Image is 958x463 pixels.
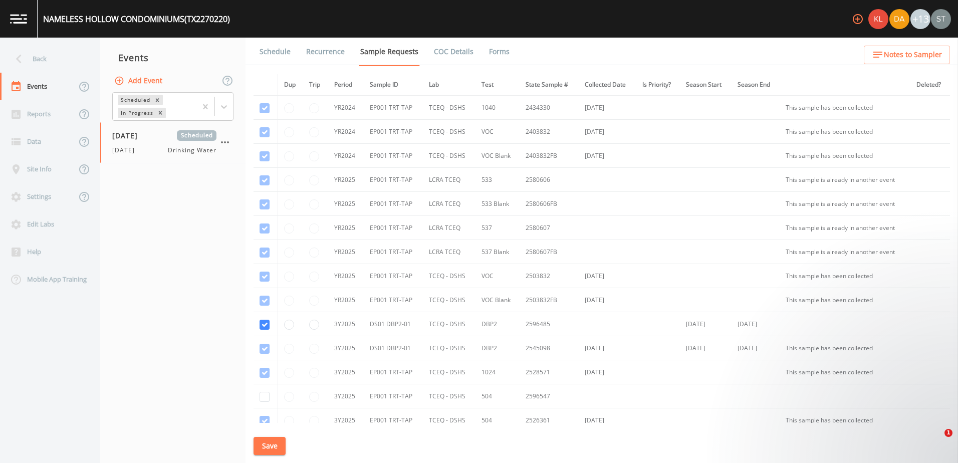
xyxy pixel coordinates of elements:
[364,120,423,144] td: EP001 TRT-TAP
[423,312,475,336] td: TCEQ - DSHS
[475,96,520,120] td: 1040
[168,146,216,155] span: Drinking Water
[520,360,579,384] td: 2528571
[889,9,909,29] img: a84961a0472e9debc750dd08a004988d
[780,120,910,144] td: This sample has been collected
[520,144,579,168] td: 2403832FB
[780,240,910,264] td: This sample is already in another event
[732,336,780,360] td: [DATE]
[328,216,364,240] td: YR2025
[475,312,520,336] td: DBP2
[868,9,889,29] div: Kler Teran
[475,216,520,240] td: 537
[328,360,364,384] td: 3Y2025
[258,38,292,66] a: Schedule
[328,74,364,96] th: Period
[423,264,475,288] td: TCEQ - DSHS
[328,336,364,360] td: 3Y2025
[328,264,364,288] td: YR2025
[364,240,423,264] td: EP001 TRT-TAP
[475,384,520,408] td: 504
[364,144,423,168] td: EP001 TRT-TAP
[520,288,579,312] td: 2503832FB
[475,192,520,216] td: 533 Blank
[118,108,155,118] div: In Progress
[364,216,423,240] td: EP001 TRT-TAP
[423,408,475,432] td: TCEQ - DSHS
[520,96,579,120] td: 2434330
[579,288,636,312] td: [DATE]
[328,288,364,312] td: YR2025
[254,437,286,455] button: Save
[10,14,27,24] img: logo
[364,96,423,120] td: EP001 TRT-TAP
[364,384,423,408] td: EP001 TRT-TAP
[780,96,910,120] td: This sample has been collected
[364,312,423,336] td: DS01 DBP2-01
[364,408,423,432] td: EP001 TRT-TAP
[520,264,579,288] td: 2503832
[636,74,680,96] th: Is Priority?
[910,9,930,29] div: +13
[423,336,475,360] td: TCEQ - DSHS
[423,120,475,144] td: TCEQ - DSHS
[112,130,145,141] span: [DATE]
[520,336,579,360] td: 2545098
[423,168,475,192] td: LCRA TCEQ
[112,72,166,90] button: Add Event
[364,264,423,288] td: EP001 TRT-TAP
[864,46,950,64] button: Notes to Sampler
[364,168,423,192] td: EP001 TRT-TAP
[520,120,579,144] td: 2403832
[423,384,475,408] td: TCEQ - DSHS
[359,38,420,66] a: Sample Requests
[488,38,511,66] a: Forms
[423,360,475,384] td: TCEQ - DSHS
[884,49,942,61] span: Notes to Sampler
[112,146,141,155] span: [DATE]
[910,74,950,96] th: Deleted?
[328,384,364,408] td: 3Y2025
[423,144,475,168] td: TCEQ - DSHS
[475,360,520,384] td: 1024
[475,264,520,288] td: VOC
[868,9,888,29] img: 9c4450d90d3b8045b2e5fa62e4f92659
[520,384,579,408] td: 2596547
[520,74,579,96] th: State Sample #
[780,192,910,216] td: This sample is already in another event
[780,144,910,168] td: This sample has been collected
[364,74,423,96] th: Sample ID
[520,240,579,264] td: 2580607FB
[475,240,520,264] td: 537 Blank
[364,336,423,360] td: DS01 DBP2-01
[328,168,364,192] td: YR2025
[579,336,636,360] td: [DATE]
[579,408,636,432] td: [DATE]
[152,95,163,105] div: Remove Scheduled
[475,74,520,96] th: Test
[475,408,520,432] td: 504
[944,429,952,437] span: 1
[475,168,520,192] td: 533
[328,408,364,432] td: 3Y2025
[423,288,475,312] td: TCEQ - DSHS
[177,130,216,141] span: Scheduled
[423,74,475,96] th: Lab
[328,96,364,120] td: YR2024
[780,336,910,360] td: This sample has been collected
[423,96,475,120] td: TCEQ - DSHS
[432,38,475,66] a: COC Details
[118,95,152,105] div: Scheduled
[43,13,230,25] div: NAMELESS HOLLOW CONDOMINIUMS (TX2270220)
[364,192,423,216] td: EP001 TRT-TAP
[780,264,910,288] td: This sample has been collected
[475,144,520,168] td: VOC Blank
[100,45,246,70] div: Events
[579,360,636,384] td: [DATE]
[579,96,636,120] td: [DATE]
[579,120,636,144] td: [DATE]
[475,288,520,312] td: VOC Blank
[305,38,346,66] a: Recurrence
[520,408,579,432] td: 2526361
[680,312,732,336] td: [DATE]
